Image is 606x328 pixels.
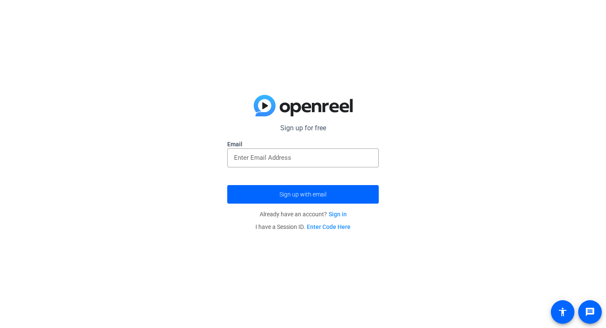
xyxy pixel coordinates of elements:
input: Enter Email Address [234,153,372,163]
p: Sign up for free [227,123,379,133]
span: I have a Session ID. [255,223,351,230]
a: Enter Code Here [307,223,351,230]
a: Sign in [329,211,347,218]
label: Email [227,140,379,148]
button: Sign up with email [227,185,379,204]
img: blue-gradient.svg [254,95,353,117]
mat-icon: message [585,307,595,317]
span: Already have an account? [260,211,347,218]
mat-icon: accessibility [558,307,568,317]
